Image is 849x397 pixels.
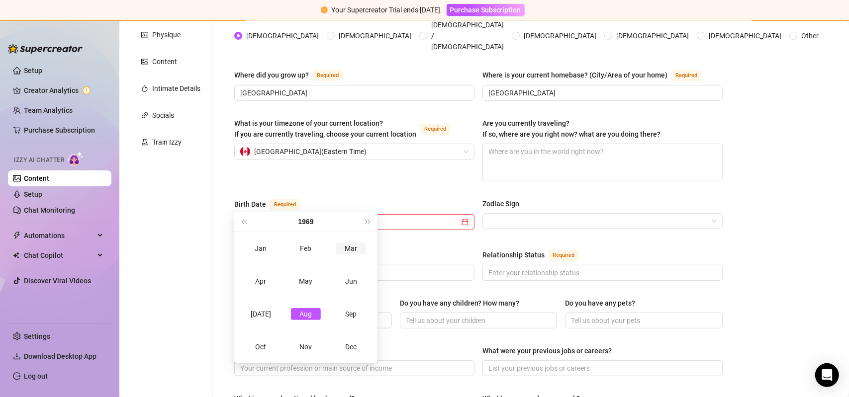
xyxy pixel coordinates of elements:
[24,190,42,198] a: Setup
[482,70,667,80] div: Where is your current homebase? (City/Area of your home)
[328,330,374,363] td: 1969-12
[152,29,181,40] div: Physique
[482,249,589,261] label: Relationship Status
[234,69,354,81] label: Where did you grow up?
[24,372,48,380] a: Log out
[291,341,321,353] div: Nov
[612,30,693,41] span: [DEMOGRAPHIC_DATA]
[254,144,367,159] span: [GEOGRAPHIC_DATA] ( Eastern Time )
[24,352,96,360] span: Download Desktop App
[24,82,103,98] a: Creator Analytics exclamation-circle
[238,232,283,265] td: 1969-01
[283,265,329,298] td: 1969-05
[328,265,374,298] td: 1969-06
[482,345,619,356] label: What were your previous jobs or careers?
[8,44,83,54] img: logo-BBDzfeDw.svg
[488,87,715,98] input: Where is your current homebase? (City/Area of your home)
[234,119,416,138] span: What is your timezone of your current location? If you are currently traveling, choose your curre...
[549,250,578,261] span: Required
[152,56,177,67] div: Content
[321,6,328,13] span: exclamation-circle
[234,199,266,210] div: Birth Date
[815,363,839,387] div: Open Intercom Messenger
[291,308,321,320] div: Aug
[520,30,600,41] span: [DEMOGRAPHIC_DATA]
[406,315,550,326] input: Do you have any children? How many?
[24,67,42,75] a: Setup
[671,70,701,81] span: Required
[238,212,249,232] button: Last year (Control + left)
[152,137,182,148] div: Train Izzy
[482,69,712,81] label: Where is your current homebase? (City/Area of your home)
[13,232,21,239] span: thunderbolt
[152,110,174,121] div: Socials
[420,124,450,135] span: Required
[335,30,415,41] span: [DEMOGRAPHIC_DATA]
[336,242,366,254] div: Mar
[565,298,642,309] label: Do you have any pets?
[242,30,323,41] span: [DEMOGRAPHIC_DATA]
[68,152,84,166] img: AI Chatter
[336,341,366,353] div: Dec
[141,112,148,119] span: link
[24,247,94,263] span: Chat Copilot
[571,315,715,326] input: Do you have any pets?
[283,330,329,363] td: 1969-11
[141,31,148,38] span: idcard
[246,341,276,353] div: Oct
[24,228,94,243] span: Automations
[14,156,64,165] span: Izzy AI Chatter
[24,174,49,182] a: Content
[797,30,823,41] span: Other
[400,298,520,309] div: Do you have any children? How many?
[482,198,519,209] div: Zodiac Sign
[427,19,508,52] span: [DEMOGRAPHIC_DATA] / [DEMOGRAPHIC_DATA]
[270,199,300,210] span: Required
[291,275,321,287] div: May
[336,308,366,320] div: Sep
[24,277,91,285] a: Discover Viral Videos
[298,212,313,232] button: Choose a year
[238,298,283,330] td: 1969-07
[482,198,526,209] label: Zodiac Sign
[238,330,283,363] td: 1969-10
[283,232,329,265] td: 1969-02
[482,345,612,356] div: What were your previous jobs or careers?
[332,6,443,14] span: Your Supercreator Trial ends [DATE].
[240,147,250,157] img: ca
[152,83,200,94] div: Intimate Details
[488,267,715,278] input: Relationship Status
[565,298,635,309] div: Do you have any pets?
[234,198,311,210] label: Birth Date
[482,249,545,260] div: Relationship Status
[24,106,73,114] a: Team Analytics
[141,58,148,65] span: picture
[482,119,660,138] span: Are you currently traveling? If so, where are you right now? what are you doing there?
[705,30,785,41] span: [DEMOGRAPHIC_DATA]
[246,242,276,254] div: Jan
[24,126,95,134] a: Purchase Subscription
[240,363,467,374] input: What do you do for work currently?
[363,212,374,232] button: Next year (Control + right)
[13,252,19,259] img: Chat Copilot
[447,6,525,14] a: Purchase Subscription
[24,206,75,214] a: Chat Monitoring
[24,332,50,340] a: Settings
[240,87,467,98] input: Where did you grow up?
[141,139,148,146] span: experiment
[447,4,525,16] button: Purchase Subscription
[13,352,21,360] span: download
[450,6,521,14] span: Purchase Subscription
[291,242,321,254] div: Feb
[336,275,366,287] div: Jun
[488,363,715,374] input: What were your previous jobs or careers?
[234,70,309,80] div: Where did you grow up?
[238,265,283,298] td: 1969-04
[328,298,374,330] td: 1969-09
[313,70,343,81] span: Required
[400,298,527,309] label: Do you have any children? How many?
[141,85,148,92] span: fire
[246,275,276,287] div: Apr
[246,308,276,320] div: [DATE]
[328,232,374,265] td: 1969-03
